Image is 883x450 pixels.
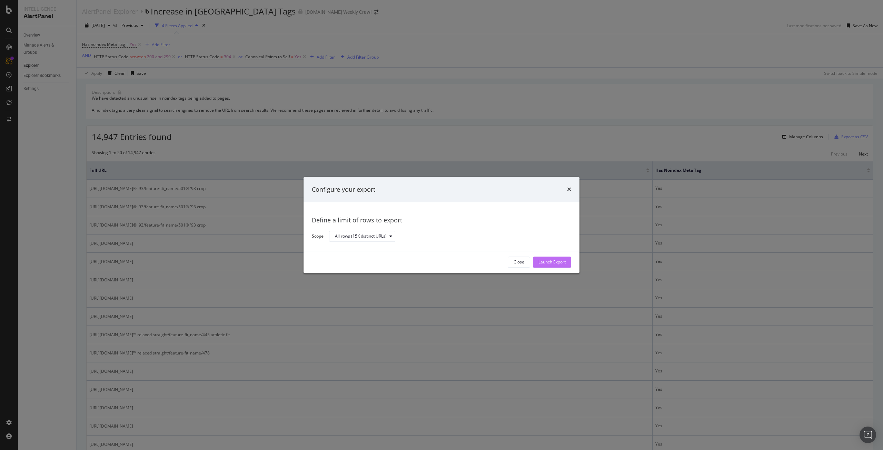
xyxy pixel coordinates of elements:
div: Open Intercom Messenger [860,427,876,443]
div: modal [304,177,579,273]
div: Launch Export [538,259,566,265]
div: Configure your export [312,185,375,194]
label: Scope [312,233,324,241]
div: All rows (15K distinct URLs) [335,234,387,239]
div: Define a limit of rows to export [312,216,571,225]
div: Close [514,259,524,265]
div: times [567,185,571,194]
button: Close [508,257,530,268]
button: Launch Export [533,257,571,268]
button: All rows (15K distinct URLs) [329,231,395,242]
